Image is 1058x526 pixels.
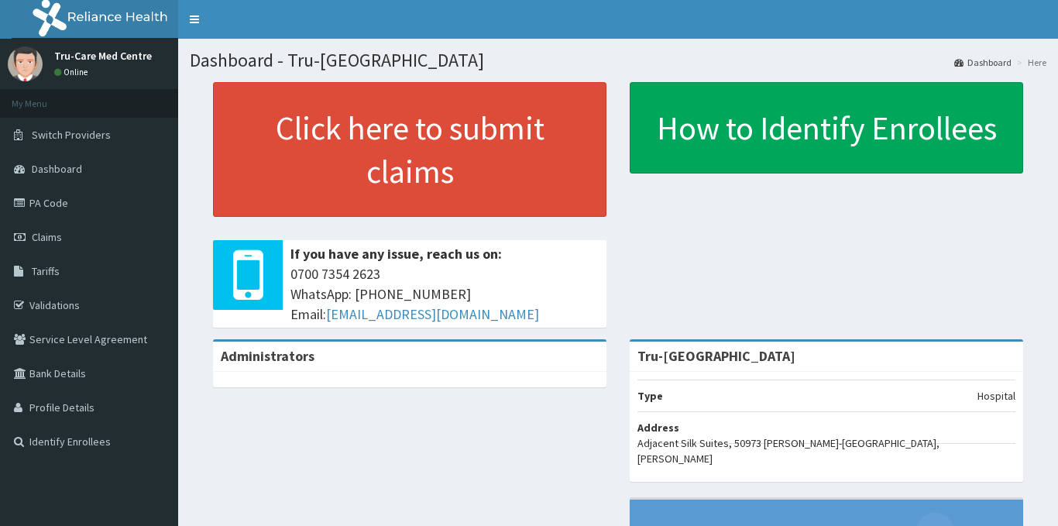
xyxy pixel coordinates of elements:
[190,50,1046,70] h1: Dashboard - Tru-[GEOGRAPHIC_DATA]
[290,245,502,263] b: If you have any issue, reach us on:
[630,82,1023,174] a: How to Identify Enrollees
[637,435,1015,466] p: Adjacent Silk Suites, 50973 [PERSON_NAME]-[GEOGRAPHIC_DATA], [PERSON_NAME]
[290,264,599,324] span: 0700 7354 2623 WhatsApp: [PHONE_NUMBER] Email:
[637,421,679,435] b: Address
[637,389,663,403] b: Type
[8,46,43,81] img: User Image
[221,347,314,365] b: Administrators
[54,50,152,61] p: Tru-Care Med Centre
[32,128,111,142] span: Switch Providers
[32,230,62,244] span: Claims
[954,56,1012,69] a: Dashboard
[1013,56,1046,69] li: Here
[637,347,795,365] strong: Tru-[GEOGRAPHIC_DATA]
[32,264,60,278] span: Tariffs
[326,305,539,323] a: [EMAIL_ADDRESS][DOMAIN_NAME]
[213,82,606,217] a: Click here to submit claims
[977,388,1015,404] p: Hospital
[32,162,82,176] span: Dashboard
[54,67,91,77] a: Online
